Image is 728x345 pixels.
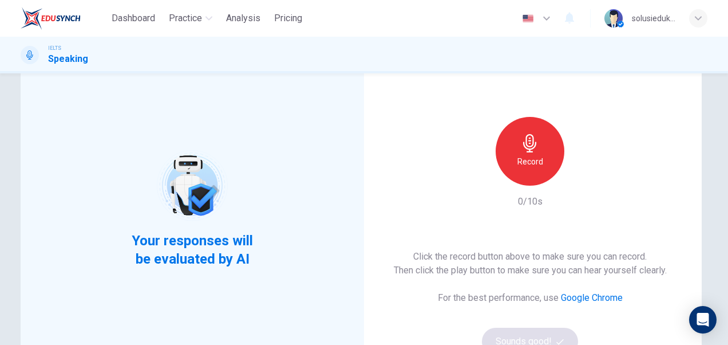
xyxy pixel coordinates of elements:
[107,8,160,29] button: Dashboard
[274,11,302,25] span: Pricing
[632,11,675,25] div: solusiedukasi-testprep4
[221,8,265,29] button: Analysis
[169,11,202,25] span: Practice
[226,11,260,25] span: Analysis
[561,292,623,303] a: Google Chrome
[518,195,543,209] h6: 0/10s
[394,250,667,277] h6: Click the record button above to make sure you can record. Then click the play button to make sur...
[496,117,564,186] button: Record
[270,8,307,29] button: Pricing
[521,14,535,23] img: en
[48,44,61,52] span: IELTS
[21,7,81,30] img: EduSynch logo
[48,52,88,66] h1: Speaking
[112,11,155,25] span: Dashboard
[123,232,262,268] span: Your responses will be evaluated by AI
[164,8,217,29] button: Practice
[438,291,623,305] h6: For the best performance, use
[689,306,717,334] div: Open Intercom Messenger
[517,155,543,168] h6: Record
[21,7,107,30] a: EduSynch logo
[156,149,228,222] img: robot icon
[604,9,623,28] img: Profile picture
